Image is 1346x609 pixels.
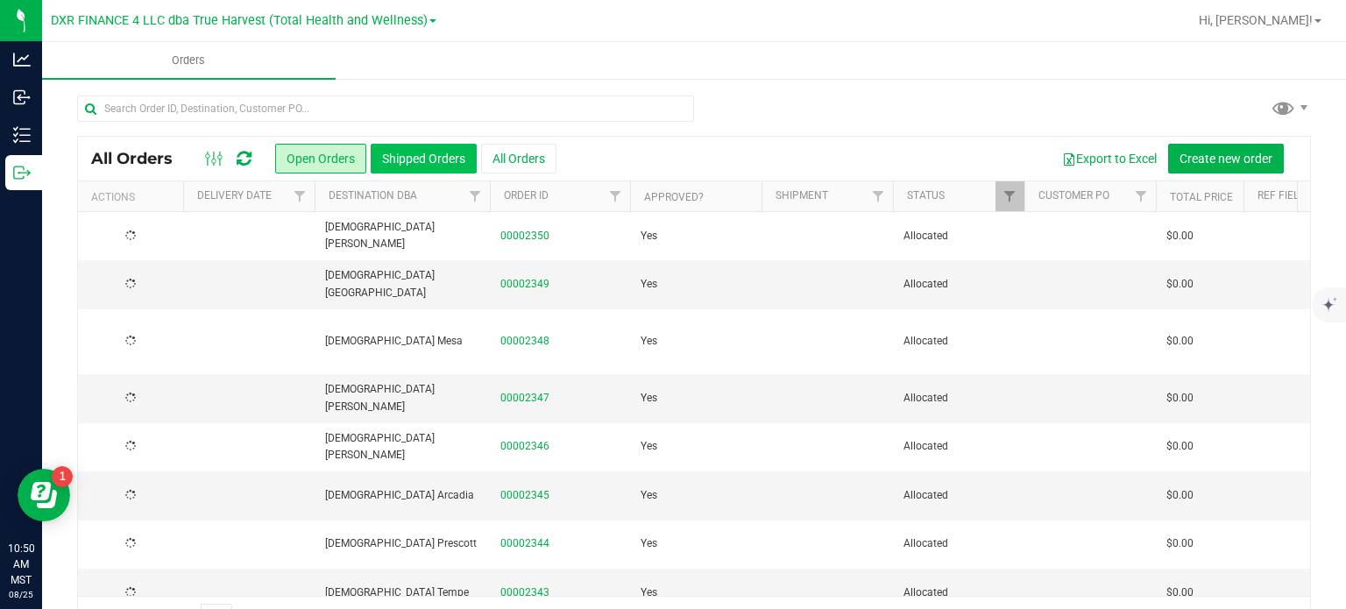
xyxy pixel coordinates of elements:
a: Orders [42,42,336,79]
a: Customer PO [1038,189,1109,202]
span: [DEMOGRAPHIC_DATA][PERSON_NAME] [325,381,479,414]
a: Filter [1127,181,1156,211]
a: Delivery Date [197,189,272,202]
a: 00002345 [500,487,549,504]
a: Status [907,189,945,202]
span: Allocated [903,584,1014,601]
span: Allocated [903,276,1014,293]
span: $0.00 [1166,333,1194,350]
span: Yes [641,438,657,455]
a: Filter [286,181,315,211]
span: All Orders [91,149,190,168]
p: 10:50 AM MST [8,541,34,588]
span: $0.00 [1166,438,1194,455]
span: $0.00 [1166,390,1194,407]
div: Actions [91,191,176,203]
a: Filter [864,181,893,211]
a: Destination DBA [329,189,417,202]
a: Filter [461,181,490,211]
span: Hi, [PERSON_NAME]! [1199,13,1313,27]
button: Export to Excel [1051,144,1168,173]
a: 00002347 [500,390,549,407]
span: Allocated [903,438,1014,455]
button: Shipped Orders [371,144,477,173]
span: Yes [641,333,657,350]
span: Allocated [903,535,1014,552]
span: Yes [641,276,657,293]
span: [DEMOGRAPHIC_DATA] Mesa [325,333,479,350]
a: Filter [995,181,1024,211]
a: Order ID [504,189,549,202]
a: 00002350 [500,228,549,244]
a: Approved? [644,191,704,203]
a: Filter [601,181,630,211]
span: Yes [641,228,657,244]
span: $0.00 [1166,228,1194,244]
button: Create new order [1168,144,1284,173]
span: DXR FINANCE 4 LLC dba True Harvest (Total Health and Wellness) [51,13,428,28]
a: Ref Field 1 [1257,189,1314,202]
span: Orders [148,53,229,68]
inline-svg: Inbound [13,89,31,106]
a: 00002348 [500,333,549,350]
inline-svg: Analytics [13,51,31,68]
span: $0.00 [1166,584,1194,601]
a: 00002346 [500,438,549,455]
span: Allocated [903,390,1014,407]
a: 00002343 [500,584,549,601]
span: [DEMOGRAPHIC_DATA] Tempe [325,584,479,601]
span: [DEMOGRAPHIC_DATA] [PERSON_NAME] [325,219,479,252]
span: [DEMOGRAPHIC_DATA][GEOGRAPHIC_DATA] [325,267,479,301]
iframe: Resource center [18,469,70,521]
a: Shipment [776,189,828,202]
span: [DEMOGRAPHIC_DATA][PERSON_NAME] [325,430,479,464]
span: Allocated [903,228,1014,244]
p: 08/25 [8,588,34,601]
inline-svg: Inventory [13,126,31,144]
button: Open Orders [275,144,366,173]
span: $0.00 [1166,487,1194,504]
a: 00002349 [500,276,549,293]
span: [DEMOGRAPHIC_DATA] Prescott [325,535,479,552]
inline-svg: Outbound [13,164,31,181]
button: All Orders [481,144,556,173]
span: Allocated [903,333,1014,350]
span: $0.00 [1166,276,1194,293]
a: 00002344 [500,535,549,552]
span: Yes [641,487,657,504]
input: Search Order ID, Destination, Customer PO... [77,96,694,122]
span: Yes [641,584,657,601]
span: $0.00 [1166,535,1194,552]
a: Total Price [1170,191,1233,203]
span: Allocated [903,487,1014,504]
span: Yes [641,535,657,552]
iframe: Resource center unread badge [52,466,73,487]
span: Yes [641,390,657,407]
span: [DEMOGRAPHIC_DATA] Arcadia [325,487,479,504]
span: Create new order [1180,152,1272,166]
